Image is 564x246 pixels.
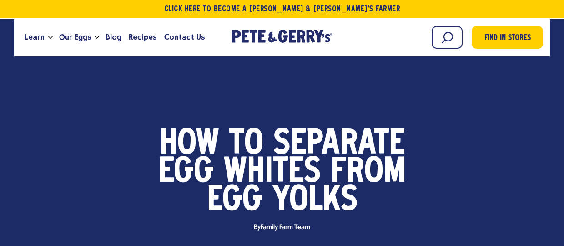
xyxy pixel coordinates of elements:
a: Contact Us [161,25,208,50]
span: to [229,130,263,159]
a: Recipes [125,25,160,50]
span: Contact Us [164,31,205,43]
button: Open the dropdown menu for Learn [48,36,53,39]
span: Yolks [272,187,358,215]
span: Our Eggs [59,31,91,43]
span: Find in Stores [484,32,531,45]
a: Our Eggs [55,25,95,50]
a: Learn [21,25,48,50]
span: Family Farm Team [261,224,310,231]
span: From [331,159,406,187]
input: Search [432,26,463,49]
span: Egg [158,159,214,187]
a: Find in Stores [472,26,543,49]
span: Recipes [129,31,156,43]
span: Egg [207,187,262,215]
span: Learn [25,31,45,43]
span: Whites [224,159,321,187]
a: Blog [102,25,125,50]
span: Blog [106,31,121,43]
span: How [160,130,219,159]
span: Separate [273,130,405,159]
span: By [249,224,315,231]
button: Open the dropdown menu for Our Eggs [95,36,99,39]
